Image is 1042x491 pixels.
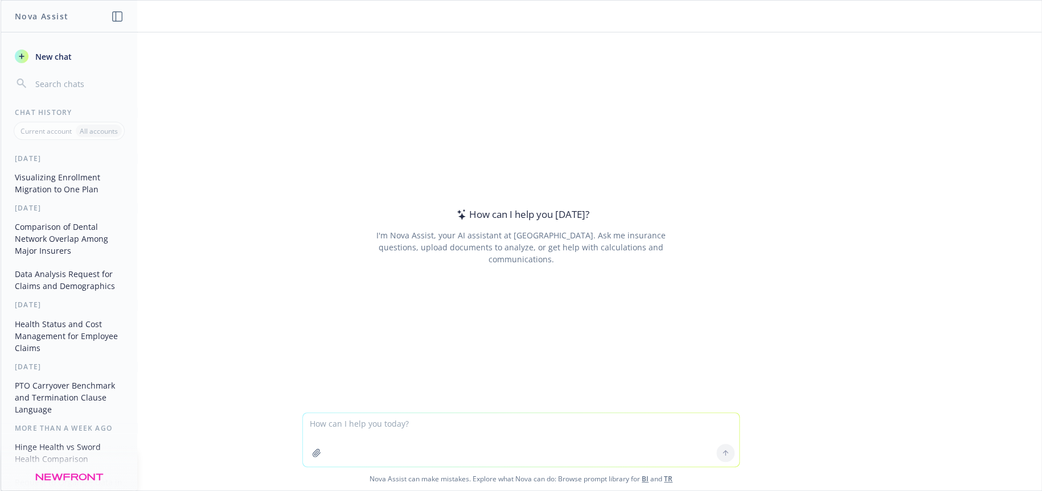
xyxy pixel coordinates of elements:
[10,438,128,468] button: Hinge Health vs Sword Health Comparison
[1,154,137,163] div: [DATE]
[80,126,118,136] p: All accounts
[33,76,124,92] input: Search chats
[1,108,137,117] div: Chat History
[1,203,137,213] div: [DATE]
[10,217,128,260] button: Comparison of Dental Network Overlap Among Major Insurers
[664,474,672,484] a: TR
[360,229,681,265] div: I'm Nova Assist, your AI assistant at [GEOGRAPHIC_DATA]. Ask me insurance questions, upload docum...
[10,376,128,419] button: PTO Carryover Benchmark and Termination Clause Language
[1,362,137,372] div: [DATE]
[10,168,128,199] button: Visualizing Enrollment Migration to One Plan
[20,126,72,136] p: Current account
[1,423,137,433] div: More than a week ago
[642,474,649,484] a: BI
[453,207,589,222] div: How can I help you [DATE]?
[1,300,137,310] div: [DATE]
[15,10,68,22] h1: Nova Assist
[5,467,1037,490] span: Nova Assist can make mistakes. Explore what Nova can do: Browse prompt library for and
[10,315,128,357] button: Health Status and Cost Management for Employee Claims
[10,46,128,67] button: New chat
[33,51,72,63] span: New chat
[10,265,128,295] button: Data Analysis Request for Claims and Demographics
